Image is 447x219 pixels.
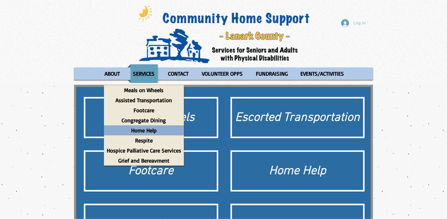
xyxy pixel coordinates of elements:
span: Log In [351,20,368,27]
p: FUNDRAISING [253,64,291,83]
a: Home Help [231,150,365,192]
a: Footcare [84,150,218,192]
a: Assisted Transportation [104,95,184,105]
a: Meals on Wheels [84,97,218,138]
p: Assisted Transportation [113,95,175,105]
p: ABOUT [102,64,123,83]
a: Congregate Dining [104,115,184,125]
a: ABOUT [99,64,126,83]
p: Footcare [131,105,157,115]
div: Escorted Transportation [235,109,360,126]
button: Log In [337,17,370,29]
a: SERVICES [127,64,161,83]
a: Hospice Palliative Care Services [104,145,184,156]
p: Congregate Dining [119,115,169,125]
p: EVENTS/ACTIVITIES [298,64,347,83]
a: Meals on Wheels [104,85,184,95]
a: CONTACT [162,64,195,83]
a: Respite [104,135,184,145]
p: Grief and Bereavment [116,156,172,166]
a: Home Help [104,125,184,135]
p: Respite [132,135,156,145]
div: Footcare [88,163,214,180]
a: Escorted Transportation [231,97,365,138]
a: VOLUNTEER OPPS [196,64,249,83]
div: Meals on Wheels [88,109,214,126]
div: Home Help [235,163,360,180]
p: SERVICES [131,64,158,83]
p: VOLUNTEER OPPS [199,64,246,83]
a: Grief and Bereavment [104,156,184,166]
nav: Site [74,64,373,83]
p: Meals on Wheels [122,85,166,95]
p: CONTACT [166,64,191,83]
a: EVENTS/ACTIVITIES [295,64,350,83]
p: Home Help [128,125,159,135]
a: FUNDRAISING [250,64,293,83]
a: Footcare [104,105,184,115]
